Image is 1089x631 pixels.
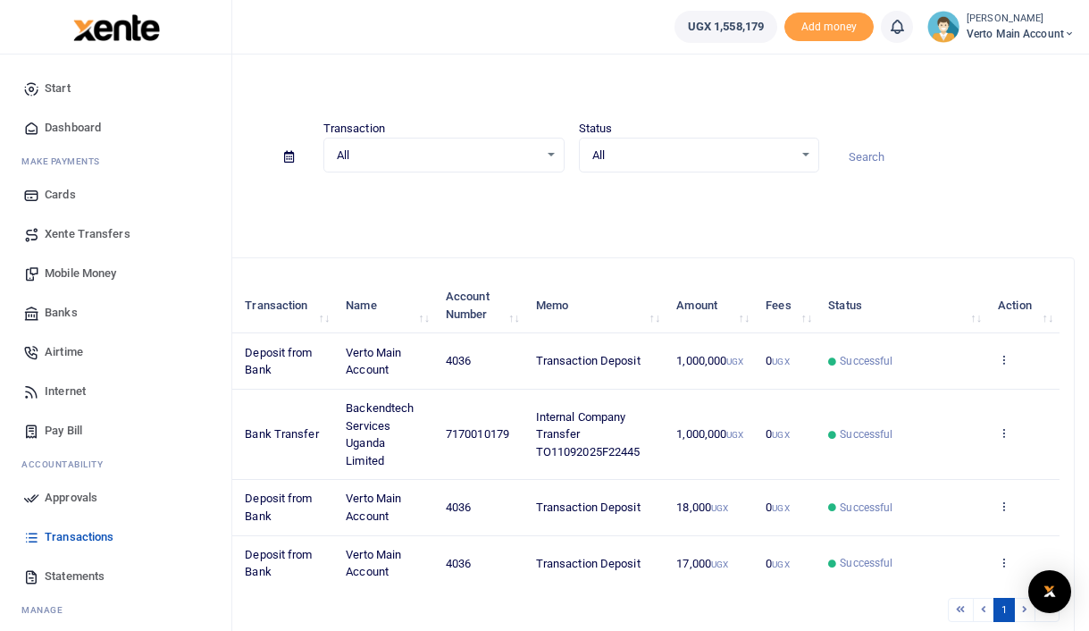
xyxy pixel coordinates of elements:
small: UGX [772,503,789,513]
span: Verto Main Account [967,26,1075,42]
a: UGX 1,558,179 [674,11,777,43]
span: Airtime [45,343,83,361]
span: 1,000,000 [676,427,743,441]
a: Add money [784,19,874,32]
span: Successful [840,353,892,369]
span: 0 [766,557,789,570]
a: Statements [14,557,217,596]
span: Dashboard [45,119,101,137]
span: Cards [45,186,76,204]
span: Successful [840,500,892,516]
span: Transaction Deposit [536,557,641,570]
a: Transactions [14,517,217,557]
span: Backendtech Services Uganda Limited [346,401,414,467]
span: Bank Transfer [245,427,318,441]
th: Account Number: activate to sort column ascending [436,278,526,333]
small: UGX [726,357,743,366]
li: M [14,147,217,175]
small: UGX [711,559,728,569]
small: UGX [772,357,789,366]
a: Mobile Money [14,254,217,293]
th: Fees: activate to sort column ascending [756,278,818,333]
label: Transaction [323,120,385,138]
small: UGX [711,503,728,513]
span: Banks [45,304,78,322]
img: logo-large [73,14,160,41]
span: Start [45,80,71,97]
span: Successful [840,426,892,442]
span: Approvals [45,489,97,507]
div: Showing 1 to 4 of 4 entries [83,596,482,624]
th: Amount: activate to sort column ascending [666,278,756,333]
span: 4036 [446,354,471,367]
a: Banks [14,293,217,332]
li: M [14,596,217,624]
span: 0 [766,427,789,441]
span: 0 [766,354,789,367]
a: Pay Bill [14,411,217,450]
a: profile-user [PERSON_NAME] Verto Main Account [927,11,1075,43]
span: Add money [784,13,874,42]
li: Toup your wallet [784,13,874,42]
a: logo-small logo-large logo-large [71,20,160,33]
li: Wallet ballance [667,11,784,43]
span: UGX 1,558,179 [688,18,764,36]
span: Transaction Deposit [536,501,641,514]
span: 7170010179 [446,427,509,441]
span: Pay Bill [45,422,82,440]
span: 17,000 [676,557,728,570]
span: 1,000,000 [676,354,743,367]
a: Dashboard [14,108,217,147]
th: Status: activate to sort column ascending [818,278,988,333]
th: Action: activate to sort column ascending [988,278,1060,333]
span: All [337,147,539,164]
small: UGX [772,430,789,440]
h4: Transactions [68,77,1075,97]
a: Internet [14,372,217,411]
th: Name: activate to sort column ascending [336,278,436,333]
span: Xente Transfers [45,225,130,243]
span: ake Payments [30,155,100,168]
span: 18,000 [676,501,728,514]
span: 4036 [446,557,471,570]
a: Approvals [14,478,217,517]
span: Internal Company Transfer TO11092025F22445 [536,410,641,459]
input: Search [834,142,1075,172]
a: 1 [993,598,1015,622]
span: 0 [766,501,789,514]
span: Deposit from Bank [245,548,312,579]
a: Airtime [14,332,217,372]
span: All [592,147,794,164]
small: UGX [772,559,789,569]
span: Transaction Deposit [536,354,641,367]
span: Verto Main Account [346,548,401,579]
a: Cards [14,175,217,215]
span: Mobile Money [45,265,116,282]
span: Verto Main Account [346,346,401,377]
span: Deposit from Bank [245,346,312,377]
a: Xente Transfers [14,215,217,254]
span: Internet [45,383,86,400]
th: Memo: activate to sort column ascending [526,278,667,333]
span: Successful [840,555,892,571]
span: anage [30,603,63,617]
span: countability [35,458,103,471]
span: Transactions [45,528,113,546]
small: [PERSON_NAME] [967,12,1075,27]
div: Open Intercom Messenger [1028,570,1071,613]
span: Deposit from Bank [245,492,312,523]
small: UGX [726,430,743,440]
label: Status [579,120,613,138]
li: Ac [14,450,217,478]
th: Transaction: activate to sort column ascending [235,278,336,333]
span: Verto Main Account [346,492,401,523]
a: Start [14,69,217,108]
span: Statements [45,568,105,585]
img: profile-user [927,11,959,43]
p: Download [68,194,1075,213]
span: 4036 [446,501,471,514]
